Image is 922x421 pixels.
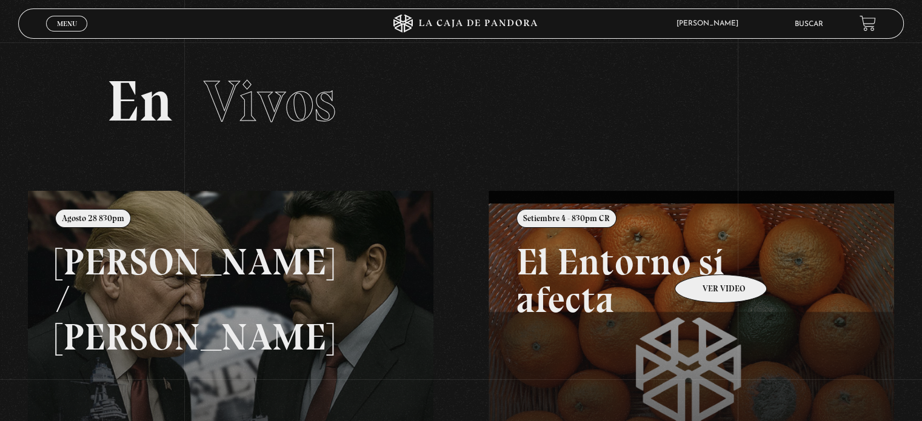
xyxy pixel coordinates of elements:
span: Cerrar [53,30,81,39]
span: [PERSON_NAME] [670,20,750,27]
span: Menu [57,20,77,27]
a: Buscar [795,21,823,28]
a: View your shopping cart [860,15,876,31]
h2: En [107,73,815,130]
span: Vivos [204,67,336,136]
